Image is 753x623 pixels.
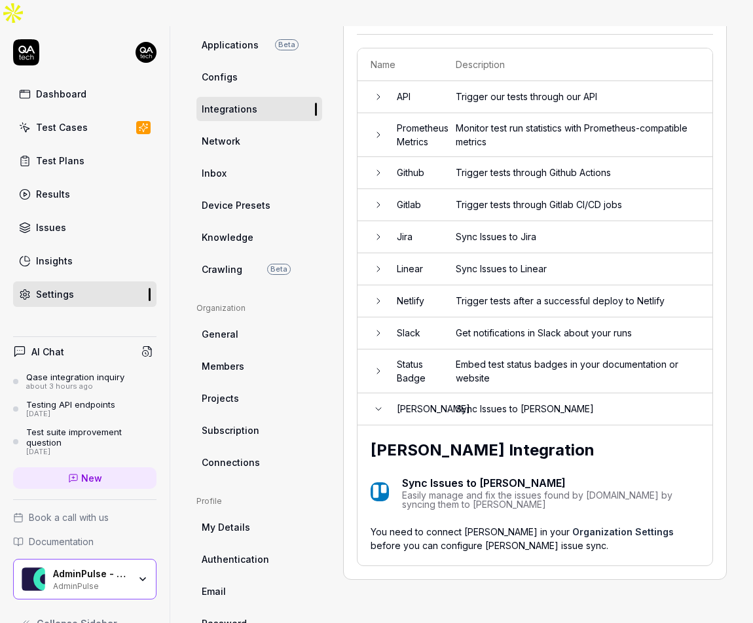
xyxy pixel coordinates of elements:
div: Insights [36,254,73,268]
td: API [384,81,443,113]
td: Slack [384,317,443,349]
span: Knowledge [202,230,253,244]
a: Knowledge [196,225,322,249]
a: CrawlingBeta [196,257,322,281]
a: Email [196,579,322,603]
div: [DATE] [26,410,115,419]
a: Device Presets [196,193,322,217]
a: Integrations [196,97,322,121]
a: Results [13,181,156,207]
div: AdminPulse [53,580,129,590]
span: Documentation [29,535,94,548]
td: [PERSON_NAME] [384,393,443,425]
a: Testing API endpoints[DATE] [13,399,156,419]
td: Github [384,157,443,189]
div: [DATE] [26,448,156,457]
div: Qase integration inquiry [26,372,124,382]
td: Embed test status badges in your documentation or website [443,349,712,393]
td: Trigger tests through Github Actions [443,157,712,189]
td: Prometheus Metrics [384,113,443,157]
th: Name [358,48,443,81]
span: Inbox [202,166,227,180]
a: Inbox [196,161,322,185]
img: AdminPulse - 0475.384.429 Logo [22,567,45,591]
a: Test Cases [13,115,156,140]
a: Qase integration inquiryabout 3 hours ago [13,372,156,391]
a: Test Plans [13,148,156,173]
span: Device Presets [202,198,270,212]
a: Organization Settings [572,526,674,537]
a: My Details [196,515,322,539]
td: Sync Issues to [PERSON_NAME] [443,393,712,425]
div: AdminPulse - 0475.384.429 [53,568,129,580]
span: Connections [202,455,260,469]
td: Monitor test run statistics with Prometheus-compatible metrics [443,113,712,157]
div: about 3 hours ago [26,382,124,391]
a: Projects [196,386,322,410]
div: Test suite improvement question [26,427,156,448]
a: Settings [13,281,156,307]
span: Email [202,584,226,598]
span: Book a call with us [29,510,109,524]
span: Network [202,134,240,148]
a: Book a call with us [13,510,156,524]
a: Test suite improvement question[DATE] [13,427,156,457]
a: Issues [13,215,156,240]
div: Test Plans [36,154,84,168]
div: Testing API endpoints [26,399,115,410]
a: Members [196,354,322,378]
td: Linear [384,253,443,285]
div: Profile [196,495,322,507]
td: Status Badge [384,349,443,393]
span: Crawling [202,262,242,276]
a: New [13,467,156,489]
span: Projects [202,391,239,405]
div: Organization [196,302,322,314]
h4: AI Chat [31,345,64,359]
a: Insights [13,248,156,274]
a: General [196,322,322,346]
a: Authentication [196,547,322,571]
h2: [PERSON_NAME] Integration [371,438,699,462]
span: Applications [202,38,259,52]
a: ApplicationsBeta [196,33,322,57]
div: Results [36,187,70,201]
span: Configs [202,70,238,84]
span: Members [202,359,244,373]
span: General [202,327,238,341]
a: Documentation [13,535,156,548]
div: You need to connect [PERSON_NAME] in your before you can configure [PERSON_NAME] issue sync. [371,525,699,552]
p: Sync Issues to [PERSON_NAME] [402,475,699,491]
span: New [81,471,102,485]
td: Jira [384,221,443,253]
div: Issues [36,221,66,234]
img: 7ccf6c19-61ad-4a6c-8811-018b02a1b829.jpg [136,42,156,63]
span: My Details [202,520,250,534]
span: Subscription [202,423,259,437]
span: Integrations [202,102,257,116]
td: Sync Issues to Linear [443,253,712,285]
span: Authentication [202,552,269,566]
a: Connections [196,450,322,474]
a: Subscription [196,418,322,442]
td: Sync Issues to Jira [443,221,712,253]
td: Trigger our tests through our API [443,81,712,113]
th: Description [443,48,712,81]
span: Beta [275,39,299,50]
div: Easily manage and fix the issues found by [DOMAIN_NAME] by syncing them to [PERSON_NAME] [402,491,699,509]
td: Get notifications in Slack about your runs [443,317,712,349]
span: Beta [267,264,291,275]
td: Gitlab [384,189,443,221]
div: Settings [36,287,74,301]
img: Hackoffice [371,482,389,501]
div: Dashboard [36,87,86,101]
a: Configs [196,65,322,89]
a: Network [196,129,322,153]
button: AdminPulse - 0475.384.429 LogoAdminPulse - 0475.384.429AdminPulse [13,559,156,599]
td: Trigger tests after a successful deploy to Netlify [443,285,712,317]
td: Netlify [384,285,443,317]
td: Trigger tests through Gitlab CI/CD jobs [443,189,712,221]
div: Test Cases [36,120,88,134]
a: Dashboard [13,81,156,107]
